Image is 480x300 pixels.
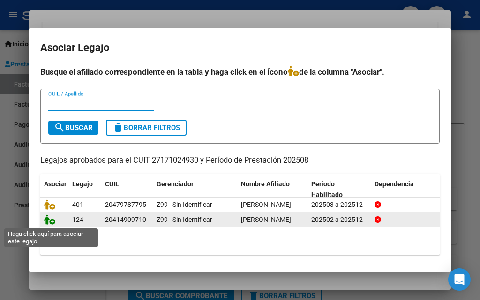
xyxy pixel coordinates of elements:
[44,180,67,188] span: Asociar
[54,122,65,133] mat-icon: search
[311,180,343,198] span: Periodo Habilitado
[371,174,441,205] datatable-header-cell: Dependencia
[105,199,146,210] div: 20479787795
[241,180,290,188] span: Nombre Afiliado
[307,174,371,205] datatable-header-cell: Periodo Habilitado
[448,268,471,291] div: Open Intercom Messenger
[40,66,440,78] h4: Busque el afiliado correspondiente en la tabla y haga click en el ícono de la columna "Asociar".
[311,199,367,210] div: 202503 a 202512
[72,180,93,188] span: Legajo
[48,121,98,135] button: Buscar
[40,155,440,167] p: Legajos aprobados para el CUIT 27171024930 y Período de Prestación 202508
[40,39,440,57] h2: Asociar Legajo
[153,174,237,205] datatable-header-cell: Gerenciador
[105,214,146,225] div: 20414909710
[72,201,83,208] span: 401
[241,201,291,208] span: BOCCHINI FEDERICO
[40,231,440,255] div: 2 registros
[72,216,83,223] span: 124
[237,174,307,205] datatable-header-cell: Nombre Afiliado
[311,214,367,225] div: 202502 a 202512
[157,180,194,188] span: Gerenciador
[105,180,119,188] span: CUIL
[157,201,212,208] span: Z99 - Sin Identificar
[68,174,101,205] datatable-header-cell: Legajo
[157,216,212,223] span: Z99 - Sin Identificar
[375,180,414,188] span: Dependencia
[106,120,187,136] button: Borrar Filtros
[112,124,180,132] span: Borrar Filtros
[40,174,68,205] datatable-header-cell: Asociar
[101,174,153,205] datatable-header-cell: CUIL
[112,122,124,133] mat-icon: delete
[54,124,93,132] span: Buscar
[241,216,291,223] span: SILVANO TOMAS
